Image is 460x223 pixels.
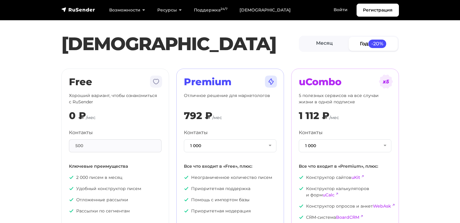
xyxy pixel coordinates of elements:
[69,163,161,170] p: Ключевые преимущества
[61,7,95,13] img: RuSender
[299,204,304,208] img: icon-ok.svg
[299,129,323,136] label: Контакты
[349,37,398,50] a: Год
[328,4,354,16] a: Войти
[379,74,393,89] img: tarif-ucombo.svg
[299,110,329,121] div: 1 112 ₽
[184,208,189,213] img: icon-ok.svg
[69,110,86,121] div: 0 ₽
[69,208,74,213] img: icon-ok.svg
[184,175,189,180] img: icon-ok.svg
[351,175,360,180] a: uKit
[69,186,74,191] img: icon-ok.svg
[299,92,391,105] p: 5 полезных сервисов на все случаи жизни в одной подписке
[299,139,391,152] button: 1 000
[69,174,161,181] p: 2 000 писем в месяц
[184,186,276,192] p: Приоритетная поддержка
[69,197,161,203] p: Отложенные рассылки
[69,76,161,88] h2: Free
[329,115,339,120] span: /мес
[220,7,227,11] sup: 24/7
[184,197,276,203] p: Помощь с импортом базы
[69,92,161,105] p: Хороший вариант, чтобы ознакомиться с RuSender
[357,4,399,17] a: Регистрация
[299,215,304,220] img: icon-ok.svg
[299,186,391,198] p: Конструктор калькуляторов и форм
[184,139,276,152] button: 1 000
[373,203,391,209] a: WebAsk
[184,197,189,202] img: icon-ok.svg
[151,4,188,16] a: Ресурсы
[188,4,233,16] a: Поддержка24/7
[336,215,359,220] a: BoardCRM
[299,214,391,221] p: CRM-система
[299,175,304,180] img: icon-ok.svg
[299,203,391,209] p: Конструктор опросов и анкет
[184,163,276,170] p: Все что входит в «Free», плюс:
[299,163,391,170] p: Все что входит в «Premium», плюс:
[69,186,161,192] p: Удобный конструктор писем
[86,115,96,120] span: /мес
[184,174,276,181] p: Неограниченное количество писем
[212,115,222,120] span: /мес
[299,76,391,88] h2: uCombo
[69,197,74,202] img: icon-ok.svg
[184,208,276,214] p: Приоритетная модерация
[149,74,163,89] img: tarif-free.svg
[69,175,74,180] img: icon-ok.svg
[184,92,276,105] p: Отличное решение для маркетологов
[184,110,212,121] div: 792 ₽
[69,129,93,136] label: Контакты
[368,40,387,48] span: -20%
[184,186,189,191] img: icon-ok.svg
[299,174,391,181] p: Конструктор сайтов
[299,186,304,191] img: icon-ok.svg
[184,76,276,88] h2: Premium
[233,4,297,16] a: [DEMOGRAPHIC_DATA]
[103,4,151,16] a: Возможности
[61,33,299,55] h1: [DEMOGRAPHIC_DATA]
[184,129,208,136] label: Контакты
[69,208,161,214] p: Рассылки по сегментам
[323,192,334,198] a: uCalc
[264,74,278,89] img: tarif-premium.svg
[300,37,349,50] a: Месяц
